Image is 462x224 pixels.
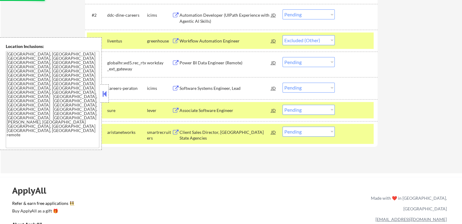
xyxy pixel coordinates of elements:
[271,105,277,116] div: JD
[147,129,172,141] div: smartrecruiters
[6,43,99,49] div: Location Inclusions:
[107,107,147,114] div: sure
[180,85,271,91] div: Software Systems Engineer, Lead
[107,12,147,18] div: ddc-dine-careers
[107,38,147,44] div: liventus
[180,38,271,44] div: Workflow Automation Engineer
[147,38,172,44] div: greenhouse
[271,9,277,20] div: JD
[180,60,271,66] div: Power BI Data Engineer (Remote)
[12,201,244,208] a: Refer & earn free applications 👯‍♀️
[271,127,277,137] div: JD
[147,107,172,114] div: lever
[147,85,172,91] div: icims
[368,193,447,214] div: Made with ❤️ in [GEOGRAPHIC_DATA], [GEOGRAPHIC_DATA]
[271,83,277,93] div: JD
[107,60,147,72] div: globalhr.wd5.rec_rtx_ext_gateway
[12,209,73,213] div: Buy ApplyAll as a gift 🎁
[180,129,271,141] div: Client Sales Director, [GEOGRAPHIC_DATA] State Agencies
[180,12,271,24] div: Automation Developer (UIPath Experience with Agentic AI Skills)
[375,217,447,222] a: [EMAIL_ADDRESS][DOMAIN_NAME]
[271,57,277,68] div: JD
[92,12,102,18] div: #2
[147,12,172,18] div: icims
[147,60,172,66] div: workday
[180,107,271,114] div: Associate Software Engineer
[271,35,277,46] div: JD
[12,208,73,215] a: Buy ApplyAll as a gift 🎁
[107,85,147,91] div: careers-peraton
[12,185,53,196] div: ApplyAll
[107,129,147,135] div: aristanetworks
